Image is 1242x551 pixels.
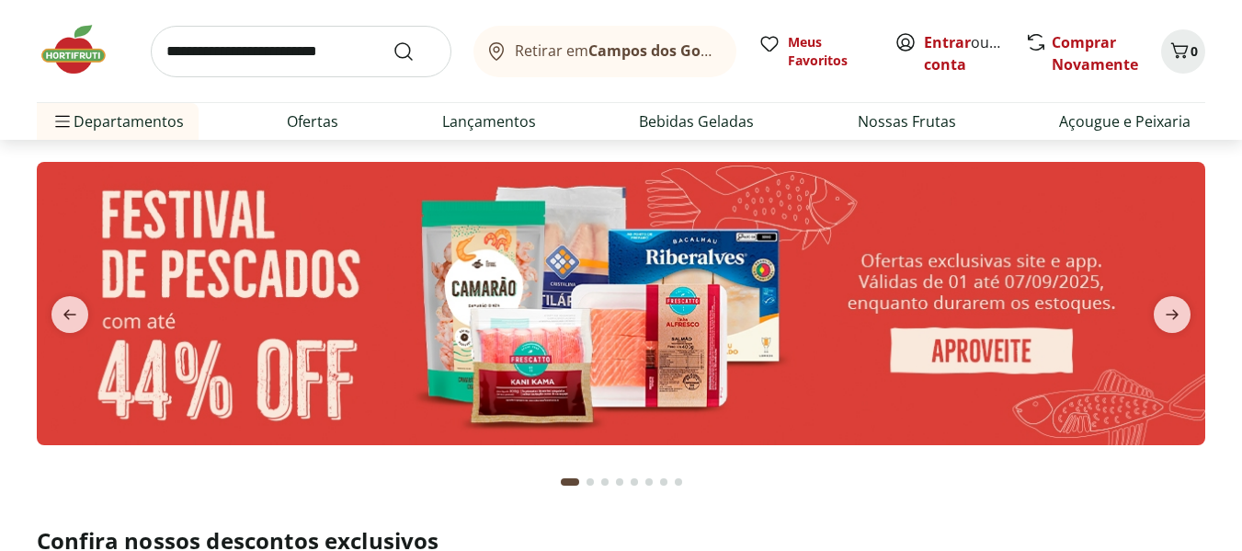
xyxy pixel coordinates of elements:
[557,460,583,504] button: Current page from fs-carousel
[924,31,1006,75] span: ou
[1139,296,1205,333] button: next
[1191,42,1198,60] span: 0
[656,460,671,504] button: Go to page 7 from fs-carousel
[858,110,956,132] a: Nossas Frutas
[924,32,971,52] a: Entrar
[515,42,718,59] span: Retirar em
[1161,29,1205,74] button: Carrinho
[598,460,612,504] button: Go to page 3 from fs-carousel
[393,40,437,63] button: Submit Search
[612,460,627,504] button: Go to page 4 from fs-carousel
[37,296,103,333] button: previous
[671,460,686,504] button: Go to page 8 from fs-carousel
[51,99,74,143] button: Menu
[37,162,1205,445] img: pescados
[51,99,184,143] span: Departamentos
[627,460,642,504] button: Go to page 5 from fs-carousel
[473,26,736,77] button: Retirar emCampos dos Goytacazes/[GEOGRAPHIC_DATA]
[151,26,451,77] input: search
[37,22,129,77] img: Hortifruti
[1052,32,1138,75] a: Comprar Novamente
[924,32,1025,75] a: Criar conta
[639,110,754,132] a: Bebidas Geladas
[1059,110,1191,132] a: Açougue e Peixaria
[287,110,338,132] a: Ofertas
[642,460,656,504] button: Go to page 6 from fs-carousel
[788,33,872,70] span: Meus Favoritos
[583,460,598,504] button: Go to page 2 from fs-carousel
[588,40,922,61] b: Campos dos Goytacazes/[GEOGRAPHIC_DATA]
[442,110,536,132] a: Lançamentos
[758,33,872,70] a: Meus Favoritos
